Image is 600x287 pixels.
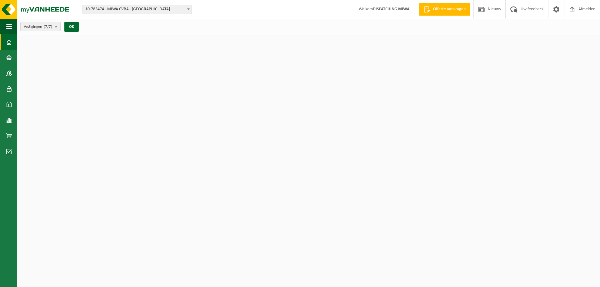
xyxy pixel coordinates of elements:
[64,22,79,32] button: OK
[20,22,61,31] button: Vestigingen(7/7)
[373,7,409,12] strong: DISPATCHING MIWA
[82,5,192,14] span: 10-783474 - MIWA CVBA - SINT-NIKLAAS
[432,6,467,12] span: Offerte aanvragen
[83,5,192,14] span: 10-783474 - MIWA CVBA - SINT-NIKLAAS
[24,22,52,32] span: Vestigingen
[44,25,52,29] count: (7/7)
[419,3,470,16] a: Offerte aanvragen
